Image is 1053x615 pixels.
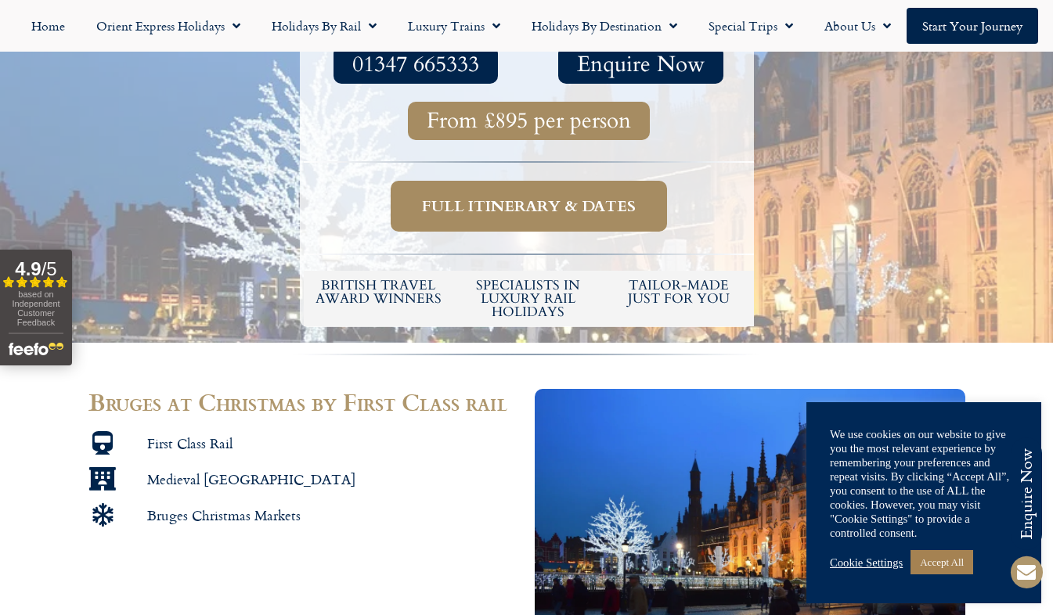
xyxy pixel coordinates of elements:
[907,8,1038,44] a: Start your Journey
[461,279,596,318] h6: Specialists in luxury rail holidays
[427,111,631,131] span: From £895 per person
[830,427,1018,540] div: We use cookies on our website to give you the most relevant experience by remembering your prefer...
[408,102,650,140] a: From £895 per person
[911,550,973,574] a: Accept All
[312,279,446,305] h5: British Travel Award winners
[558,45,723,84] a: Enquire Now
[143,434,233,452] span: First Class Rail
[334,45,498,84] a: 01347 665333
[16,8,81,44] a: Home
[88,384,507,419] span: Bruges at Christmas by First Class rail
[693,8,809,44] a: Special Trips
[8,8,1045,44] nav: Menu
[391,181,667,232] a: Full itinerary & dates
[392,8,516,44] a: Luxury Trains
[516,8,693,44] a: Holidays by Destination
[577,55,705,74] span: Enquire Now
[809,8,907,44] a: About Us
[611,279,746,305] h5: tailor-made just for you
[256,8,392,44] a: Holidays by Rail
[143,506,301,524] span: Bruges Christmas Markets
[143,470,355,488] span: Medieval [GEOGRAPHIC_DATA]
[830,556,903,570] a: Cookie Settings
[352,55,479,74] span: 01347 665333
[81,8,256,44] a: Orient Express Holidays
[422,196,636,216] span: Full itinerary & dates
